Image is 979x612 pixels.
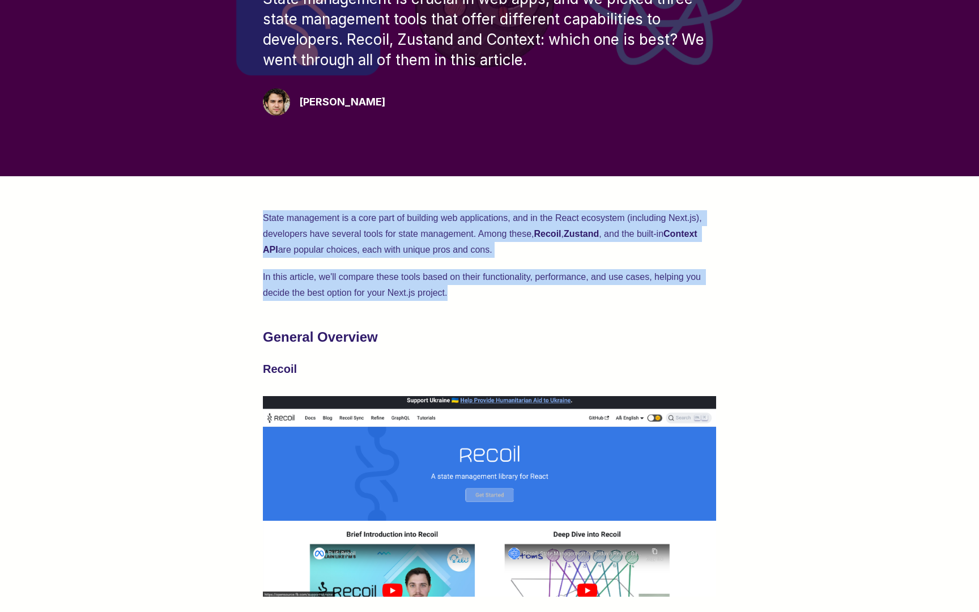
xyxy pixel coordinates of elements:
[263,396,716,597] img: Recoil
[564,229,599,239] a: Zustand
[263,363,297,375] strong: Recoil
[299,94,385,110] div: [PERSON_NAME]
[263,88,290,116] img: Giorgio Pari Polipo
[263,210,716,258] p: State management is a core part of building web applications, and in the React ecosystem (includi...
[263,269,716,301] p: In this article, we'll compare these tools based on their functionality, performance, and use cas...
[534,229,561,239] a: Recoil
[263,329,378,345] strong: General Overview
